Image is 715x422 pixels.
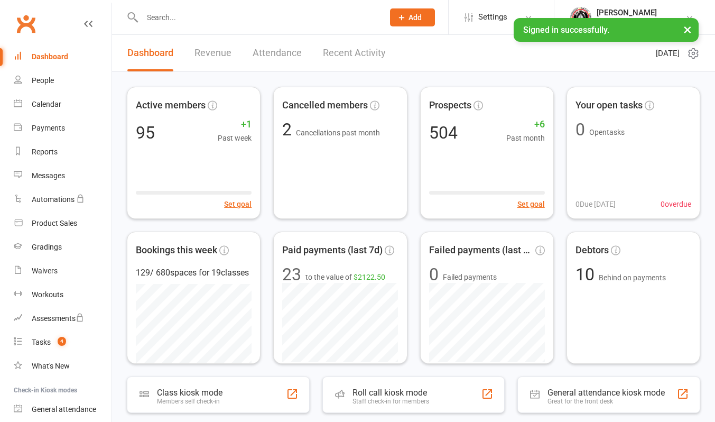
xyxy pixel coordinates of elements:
[575,98,643,113] span: Your open tasks
[14,45,112,69] a: Dashboard
[32,124,65,132] div: Payments
[14,69,112,93] a: People
[13,11,39,37] a: Clubworx
[429,98,471,113] span: Prospects
[194,35,231,71] a: Revenue
[253,35,302,71] a: Attendance
[14,116,112,140] a: Payments
[218,117,252,132] span: +1
[14,140,112,164] a: Reports
[506,132,545,144] span: Past month
[157,398,222,405] div: Members self check-in
[32,290,63,299] div: Workouts
[14,188,112,212] a: Automations
[429,243,533,258] span: Failed payments (last 30d)
[14,93,112,116] a: Calendar
[14,331,112,354] a: Tasks 4
[354,273,385,281] span: $2122.50
[429,124,458,141] div: 504
[597,8,685,17] div: [PERSON_NAME]
[506,117,545,132] span: +6
[14,235,112,259] a: Gradings
[661,198,691,210] span: 0 overdue
[32,243,62,251] div: Gradings
[136,124,155,141] div: 95
[282,98,368,113] span: Cancelled members
[14,307,112,331] a: Assessments
[136,98,206,113] span: Active members
[14,283,112,307] a: Workouts
[32,405,96,414] div: General attendance
[575,243,609,258] span: Debtors
[136,266,252,280] div: 129 / 680 spaces for 19 classes
[224,198,252,210] button: Set goal
[136,243,217,258] span: Bookings this week
[14,259,112,283] a: Waivers
[14,354,112,378] a: What's New
[139,10,376,25] input: Search...
[32,219,77,227] div: Product Sales
[589,128,625,136] span: Open tasks
[32,314,84,323] div: Assessments
[32,52,68,61] div: Dashboard
[32,171,65,180] div: Messages
[390,8,435,26] button: Add
[678,18,697,41] button: ×
[570,7,591,28] img: thumb_image1560256005.png
[352,388,429,398] div: Roll call kiosk mode
[282,266,301,283] div: 23
[32,362,70,370] div: What's New
[14,164,112,188] a: Messages
[408,13,422,22] span: Add
[429,266,439,283] div: 0
[305,271,385,283] span: to the value of
[32,195,75,204] div: Automations
[575,264,599,285] span: 10
[443,271,497,283] span: Failed payments
[32,338,51,346] div: Tasks
[547,398,665,405] div: Great for the front desk
[32,76,54,85] div: People
[32,100,61,108] div: Calendar
[157,388,222,398] div: Class kiosk mode
[597,17,685,27] div: MITREVSKI MARTIAL ARTS
[127,35,173,71] a: Dashboard
[282,120,296,140] span: 2
[32,267,58,275] div: Waivers
[352,398,429,405] div: Staff check-in for members
[282,243,383,258] span: Paid payments (last 7d)
[547,388,665,398] div: General attendance kiosk mode
[14,398,112,421] a: General attendance kiosk mode
[575,121,585,138] div: 0
[323,35,386,71] a: Recent Activity
[523,25,609,35] span: Signed in successfully.
[14,212,112,235] a: Product Sales
[575,198,616,210] span: 0 Due [DATE]
[58,337,66,346] span: 4
[218,132,252,144] span: Past week
[656,47,680,60] span: [DATE]
[599,273,666,282] span: Behind on payments
[478,5,507,29] span: Settings
[296,129,380,137] span: Cancellations past month
[517,198,545,210] button: Set goal
[32,148,58,156] div: Reports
